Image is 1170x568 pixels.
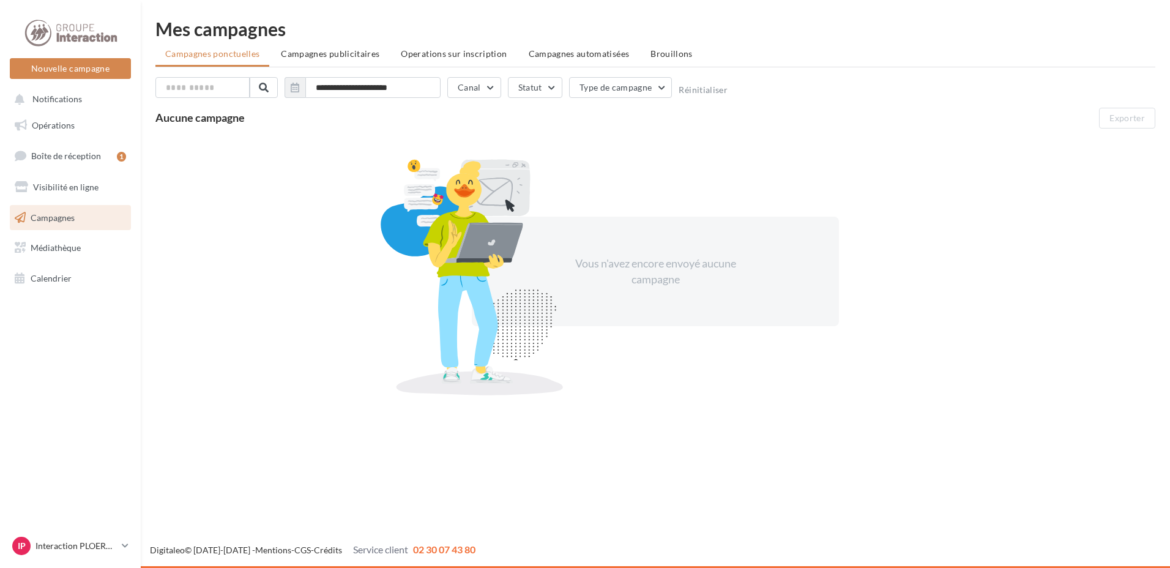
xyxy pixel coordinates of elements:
button: Statut [508,77,562,98]
a: CGS [294,545,311,555]
span: Visibilité en ligne [33,182,99,192]
a: Médiathèque [7,235,133,261]
a: Visibilité en ligne [7,174,133,200]
span: Opérations [32,120,75,130]
button: Exporter [1099,108,1155,129]
button: Type de campagne [569,77,673,98]
button: Réinitialiser [679,85,728,95]
button: Canal [447,77,501,98]
a: Crédits [314,545,342,555]
div: 1 [117,152,126,162]
span: Operations sur inscription [401,48,507,59]
a: Mentions [255,545,291,555]
a: IP Interaction PLOERMEL [10,534,131,558]
a: Digitaleo [150,545,185,555]
span: Calendrier [31,273,72,283]
span: Brouillons [650,48,693,59]
p: Interaction PLOERMEL [35,540,117,552]
span: 02 30 07 43 80 [413,544,475,555]
button: Nouvelle campagne [10,58,131,79]
span: Campagnes publicitaires [281,48,379,59]
a: Calendrier [7,266,133,291]
div: Vous n'avez encore envoyé aucune campagne [550,256,761,287]
a: Campagnes [7,205,133,231]
span: Médiathèque [31,242,81,253]
span: Aucune campagne [155,111,245,124]
span: Campagnes automatisées [529,48,630,59]
span: © [DATE]-[DATE] - - - [150,545,475,555]
a: Boîte de réception1 [7,143,133,169]
div: Mes campagnes [155,20,1155,38]
span: Notifications [32,94,82,105]
span: Boîte de réception [31,151,101,161]
a: Opérations [7,113,133,138]
span: Campagnes [31,212,75,222]
span: IP [18,540,26,552]
span: Service client [353,544,408,555]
